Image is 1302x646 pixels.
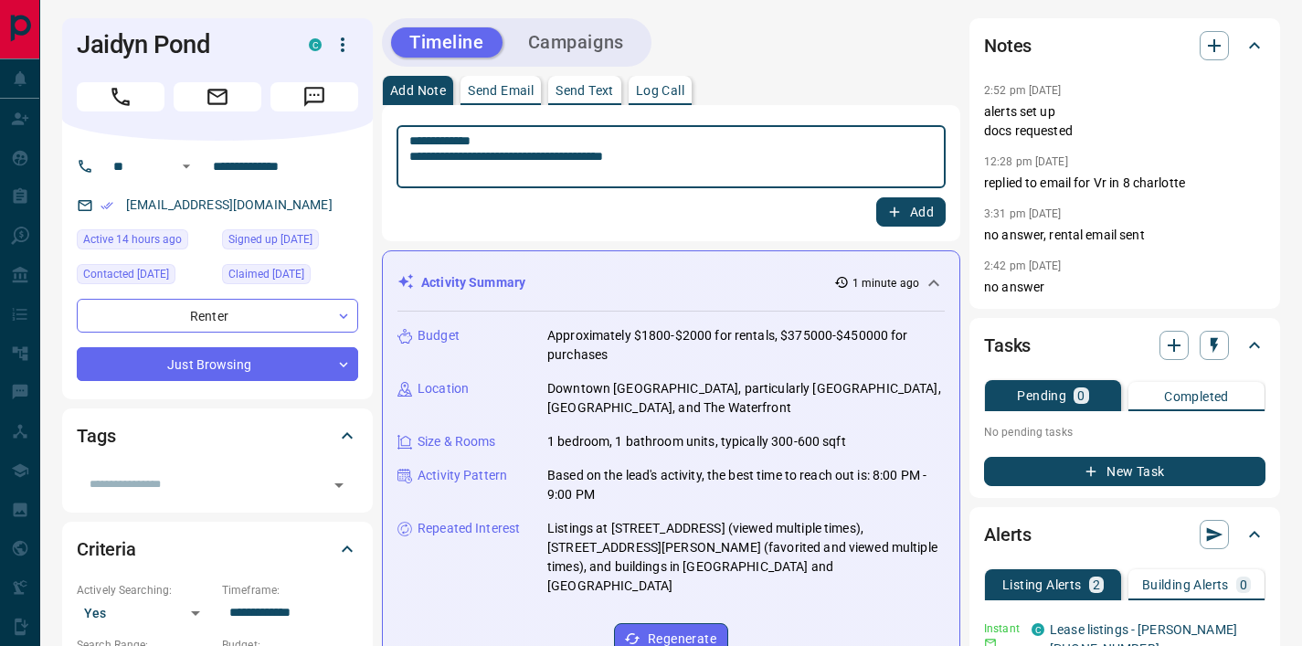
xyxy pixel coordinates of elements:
div: Mon Sep 15 2025 [77,229,213,255]
p: Actively Searching: [77,582,213,598]
p: Budget [418,326,460,345]
div: Tags [77,414,358,458]
p: Building Alerts [1142,578,1229,591]
div: condos.ca [1032,623,1044,636]
div: Just Browsing [77,347,358,381]
p: Activity Summary [421,273,525,292]
p: 3:31 pm [DATE] [984,207,1062,220]
p: Approximately $1800-$2000 for rentals, $375000-$450000 for purchases [547,326,945,365]
p: Instant [984,620,1021,637]
p: no answer [984,278,1265,297]
div: Wed May 14 2025 [222,229,358,255]
p: 0 [1240,578,1247,591]
p: 1 bedroom, 1 bathroom units, typically 300-600 sqft [547,432,846,451]
p: no answer, rental email sent [984,226,1265,245]
div: Wed May 14 2025 [77,264,213,290]
div: Tasks [984,323,1265,367]
p: 2:52 pm [DATE] [984,84,1062,97]
button: Add [876,197,946,227]
p: Listings at [STREET_ADDRESS] (viewed multiple times), [STREET_ADDRESS][PERSON_NAME] (favorited an... [547,519,945,596]
svg: Email Verified [101,199,113,212]
h2: Tasks [984,331,1031,360]
p: replied to email for Vr in 8 charlotte [984,174,1265,193]
button: Open [326,472,352,498]
p: Send Text [556,84,614,97]
div: condos.ca [309,38,322,51]
div: Yes [77,598,213,628]
span: Message [270,82,358,111]
p: 2 [1093,578,1100,591]
p: Size & Rooms [418,432,496,451]
p: Listing Alerts [1002,578,1082,591]
p: Location [418,379,469,398]
span: Active 14 hours ago [83,230,182,249]
h2: Notes [984,31,1032,60]
p: Downtown [GEOGRAPHIC_DATA], particularly [GEOGRAPHIC_DATA], [GEOGRAPHIC_DATA], and The Waterfront [547,379,945,418]
h2: Tags [77,421,115,450]
button: Timeline [391,27,503,58]
h2: Criteria [77,535,136,564]
a: [EMAIL_ADDRESS][DOMAIN_NAME] [126,197,333,212]
p: Completed [1164,390,1229,403]
p: Timeframe: [222,582,358,598]
p: 2:42 pm [DATE] [984,259,1062,272]
button: Campaigns [510,27,642,58]
p: 12:28 pm [DATE] [984,155,1068,168]
p: Add Note [390,84,446,97]
div: Notes [984,24,1265,68]
span: Claimed [DATE] [228,265,304,283]
span: Email [174,82,261,111]
p: alerts set up docs requested [984,102,1265,141]
p: Repeated Interest [418,519,520,538]
p: Activity Pattern [418,466,507,485]
div: Alerts [984,513,1265,556]
p: 0 [1077,389,1085,402]
p: Send Email [468,84,534,97]
span: Signed up [DATE] [228,230,312,249]
h1: Jaidyn Pond [77,30,281,59]
p: 1 minute ago [852,275,919,291]
p: Pending [1017,389,1066,402]
div: Criteria [77,527,358,571]
p: Log Call [636,84,684,97]
div: Wed May 14 2025 [222,264,358,290]
p: No pending tasks [984,418,1265,446]
h2: Alerts [984,520,1032,549]
span: Call [77,82,164,111]
span: Contacted [DATE] [83,265,169,283]
button: New Task [984,457,1265,486]
div: Renter [77,299,358,333]
button: Open [175,155,197,177]
div: Activity Summary1 minute ago [397,266,945,300]
p: Based on the lead's activity, the best time to reach out is: 8:00 PM - 9:00 PM [547,466,945,504]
